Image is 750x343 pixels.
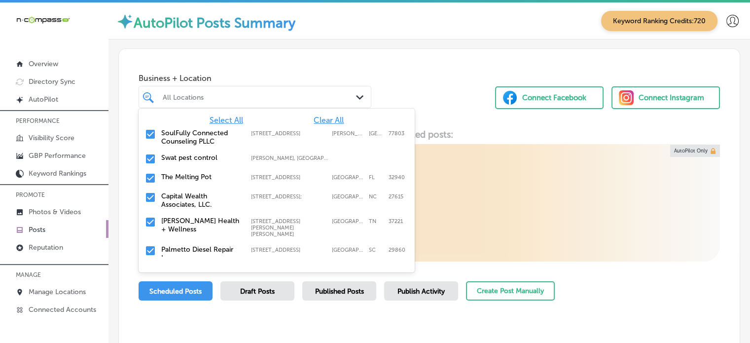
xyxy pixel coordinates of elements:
label: TX [369,130,384,137]
label: SoulFully Connected Counseling PLLC [161,129,241,146]
p: AutoPilot [29,95,58,104]
label: Melbourne [332,174,364,181]
label: Swat pest control [161,153,241,162]
span: Business + Location [139,74,371,83]
label: SC [369,247,384,253]
span: Publish Activity [397,287,445,296]
span: Keyword Ranking Credits: 720 [601,11,717,31]
label: 7097 Old Harding Pike [251,218,327,237]
label: Raleigh [332,193,364,200]
p: Posts [29,226,45,234]
label: 401 N. Main Street; Suite 106 [251,130,327,137]
label: Gilliam, LA, USA | Hosston, LA, USA | Eastwood, LA, USA | Blanchard, LA, USA | Shreveport, LA, US... [251,155,331,161]
p: Keyword Rankings [29,169,86,178]
label: NC [369,193,384,200]
label: 37221 [389,218,403,237]
label: 29860 [389,247,405,253]
button: Connect Facebook [495,86,604,109]
div: All Locations [163,93,357,101]
label: 32940 [389,174,405,181]
button: Connect Instagram [611,86,720,109]
label: TN [369,218,384,237]
label: Kestner Health + Wellness [161,217,241,233]
label: Capital Wealth Associates, LLC. [161,192,241,209]
p: Visibility Score [29,134,74,142]
label: 8319 Six Forks Rd ste 105; [251,193,327,200]
label: The Melting Pot [161,173,241,181]
span: Clear All [314,115,344,125]
span: Draft Posts [240,287,275,296]
label: Palmetto Diesel Repair Inc. [161,245,241,262]
button: Create Post Manually [466,281,555,301]
label: 27615 [389,193,403,200]
p: Connected Accounts [29,305,96,314]
span: Scheduled Posts [149,287,202,296]
label: FL [369,174,384,181]
img: autopilot-icon [116,13,134,30]
p: Reputation [29,243,63,252]
label: North Augusta [332,247,364,253]
img: 660ab0bf-5cc7-4cb8-ba1c-48b5ae0f18e60NCTV_CLogo_TV_Black_-500x88.png [16,15,70,25]
label: AutoPilot Posts Summary [134,15,295,31]
label: 2230 Town Center Ave; Ste 101 [251,174,327,181]
p: Directory Sync [29,77,75,86]
p: Overview [29,60,58,68]
label: Nashville [332,218,364,237]
label: 1228 Edgefield Rd [251,247,327,253]
p: Photos & Videos [29,208,81,216]
div: Connect Instagram [639,90,704,105]
p: GBP Performance [29,152,86,160]
label: Bryan [332,130,364,137]
label: 77803 [389,130,404,137]
span: Published Posts [315,287,364,296]
p: Manage Locations [29,288,86,296]
span: Select All [210,115,243,125]
div: Connect Facebook [522,90,586,105]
